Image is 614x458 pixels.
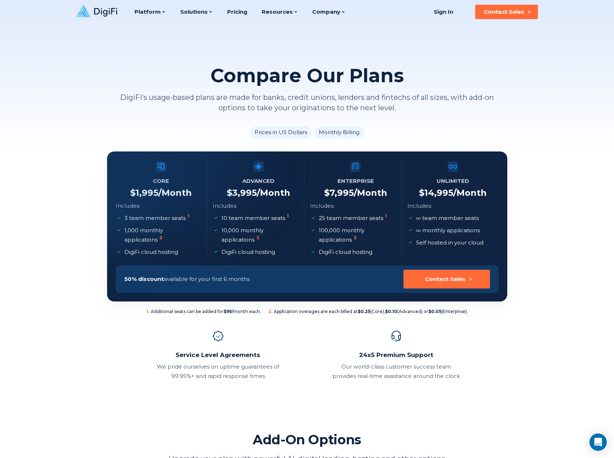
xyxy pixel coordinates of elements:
p: Our world-class customer success team provides real-time assistance around the clock [332,362,460,381]
p: monthly applications [416,226,480,235]
p: We pride ourselves on uptime guarantees of 99.95%+ and rapid response times [154,362,282,381]
span: Application overages are each billed at (Core), (Advanced) or (Enterprise). [268,309,468,314]
b: $0.10 [385,309,397,314]
h4: $ 14,995 [419,188,487,198]
p: Self hosted in your cloud [416,238,483,247]
p: DigiFi cloud hosting [124,247,178,257]
h4: $ 3,995 [227,188,290,198]
div: Open Intercom Messenger [589,433,607,451]
sup: 1 [385,213,387,219]
div: Contact Sales [484,8,524,16]
b: $95 [224,309,232,314]
h2: Service Level Agreements [154,351,282,359]
h5: Unlimited [437,176,469,186]
span: 50% discount [124,276,164,282]
p: DigiFi cloud hosting [221,247,275,257]
p: 100,000 monthly applications [319,226,394,245]
button: Contact Sales [403,270,490,289]
h4: $ 7,995 [324,188,387,198]
p: DigiFi’s usage-based plans are made for banks, credit unions, lenders and fintechs of all sizes, ... [107,92,507,113]
h2: Add-On Options [107,431,507,448]
span: /Month [257,188,290,198]
p: Includes: [407,201,432,211]
p: team member seats [416,213,479,223]
p: 10,000 monthly applications [221,226,297,245]
sup: 2 . [268,309,272,314]
h2: Compare Our Plans [211,65,404,87]
span: Additional seats can be added for /month each. [146,309,261,314]
p: Includes: [310,201,335,211]
h5: Enterprise [337,176,374,186]
li: Prices in US Dollars [250,126,312,138]
b: $0.05 [428,309,441,314]
h2: 24x5 Premium Support [332,351,460,359]
p: 1,000 monthly applications [124,226,200,245]
b: $0.25 [358,309,370,314]
sup: 1 . [146,309,149,314]
p: 25 team member seats [319,213,388,223]
sup: 2 [256,235,260,240]
p: available for your first 6 months [124,274,249,284]
p: 10 team member seats [221,213,290,223]
button: Contact Sales [475,5,538,19]
sup: 1 [287,213,289,219]
h5: Advanced [242,176,274,186]
span: /Month [354,188,387,198]
sup: 1 [187,213,189,219]
li: Monthly Billing [314,126,364,138]
a: Sign In [425,5,462,19]
sup: 2 [159,235,163,240]
p: DigiFi cloud hosting [319,247,372,257]
span: /Month [453,188,487,198]
div: Contact Sales [425,276,465,283]
sup: 2 [354,235,357,240]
